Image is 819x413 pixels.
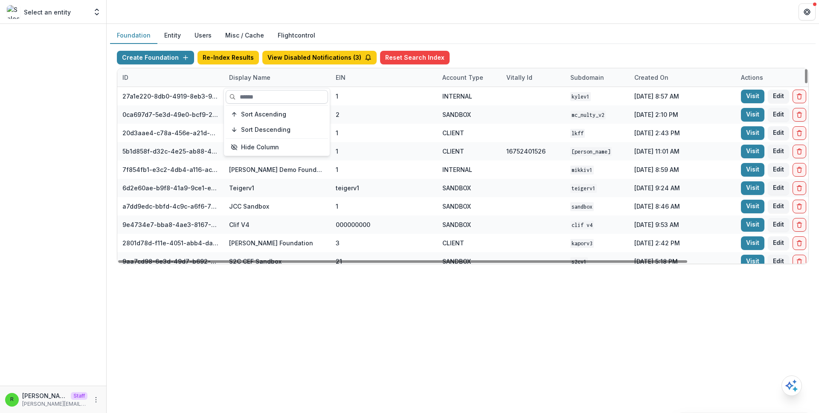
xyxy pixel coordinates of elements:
[336,165,338,174] div: 1
[229,238,313,247] div: [PERSON_NAME] Foundation
[197,51,259,64] button: Re-Index Results
[331,68,437,87] div: EIN
[565,68,629,87] div: Subdomain
[442,147,464,156] div: CLIENT
[793,163,806,177] button: Delete Foundation
[741,255,764,268] a: Visit
[793,181,806,195] button: Delete Foundation
[741,145,764,158] a: Visit
[336,183,359,192] div: teigerv1
[741,181,764,195] a: Visit
[122,147,219,156] div: 5b1d858f-d32c-4e25-ab88-434536713791
[442,110,471,119] div: SANDBOX
[226,123,328,137] button: Sort Descending
[570,184,597,193] code: teigerv1
[768,163,789,177] button: Edit
[110,27,157,44] button: Foundation
[741,236,764,250] a: Visit
[188,27,218,44] button: Users
[570,239,594,248] code: kaporv3
[117,68,224,87] div: ID
[442,128,464,137] div: CLIENT
[629,68,736,87] div: Created on
[570,147,612,156] code: [PERSON_NAME]
[437,68,501,87] div: Account Type
[768,108,789,122] button: Edit
[629,215,736,234] div: [DATE] 9:53 AM
[741,218,764,232] a: Visit
[229,202,269,211] div: JCC Sandbox
[741,126,764,140] a: Visit
[10,397,14,402] div: Ruthwick
[570,166,594,175] code: mikkiv1
[793,108,806,122] button: Delete Foundation
[442,238,464,247] div: CLIENT
[380,51,450,64] button: Reset Search Index
[122,165,219,174] div: 7f854fb1-e3c2-4db4-a116-aca576521abc
[629,105,736,124] div: [DATE] 2:10 PM
[229,183,254,192] div: Teigerv1
[793,255,806,268] button: Delete Foundation
[336,220,370,229] div: 000000000
[793,218,806,232] button: Delete Foundation
[229,165,325,174] div: [PERSON_NAME] Demo Foundation
[122,183,219,192] div: 6d2e60ae-b9f8-41a9-9ce1-e608d0f20ec5
[122,220,219,229] div: 9e4734e7-bba8-4ae3-8167-95d86cec7b4b
[336,110,340,119] div: 2
[442,257,471,266] div: SANDBOX
[768,145,789,158] button: Edit
[229,257,282,266] div: S2C CEF Sandbox
[336,147,338,156] div: 1
[122,238,219,247] div: 2801d78d-f11e-4051-abb4-dab00da98882
[736,73,768,82] div: Actions
[793,200,806,213] button: Delete Foundation
[793,90,806,103] button: Delete Foundation
[501,68,565,87] div: Vitally Id
[7,5,20,19] img: Select an entity
[122,202,219,211] div: a7dd9edc-bbfd-4c9c-a6f6-76d0743bf1cd
[741,90,764,103] a: Visit
[570,257,588,266] code: s2cv1
[629,252,736,270] div: [DATE] 5:18 PM
[226,108,328,121] button: Sort Ascending
[565,73,609,82] div: Subdomain
[224,68,331,87] div: Display Name
[122,128,219,137] div: 20d3aae4-c78a-456e-a21d-91c97a6a725f
[629,142,736,160] div: [DATE] 11:01 AM
[226,140,328,154] button: Hide Column
[442,183,471,192] div: SANDBOX
[768,236,789,250] button: Edit
[793,236,806,250] button: Delete Foundation
[793,145,806,158] button: Delete Foundation
[741,163,764,177] a: Visit
[629,234,736,252] div: [DATE] 2:42 PM
[117,51,194,64] button: Create Foundation
[629,73,674,82] div: Created on
[768,255,789,268] button: Edit
[91,395,101,405] button: More
[262,51,377,64] button: View Disabled Notifications (3)
[218,27,271,44] button: Misc / Cache
[336,238,340,247] div: 3
[629,179,736,197] div: [DATE] 9:24 AM
[157,27,188,44] button: Entity
[336,128,338,137] div: 1
[122,257,219,266] div: 9aa7cd98-6e3d-49d7-b692-3e5f3d1facd4
[741,108,764,122] a: Visit
[437,73,488,82] div: Account Type
[793,126,806,140] button: Delete Foundation
[336,202,338,211] div: 1
[768,218,789,232] button: Edit
[570,129,585,138] code: lkff
[799,3,816,20] button: Get Help
[117,73,134,82] div: ID
[336,92,338,101] div: 1
[442,220,471,229] div: SANDBOX
[241,111,286,118] span: Sort Ascending
[768,181,789,195] button: Edit
[278,31,315,40] a: Flightcontrol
